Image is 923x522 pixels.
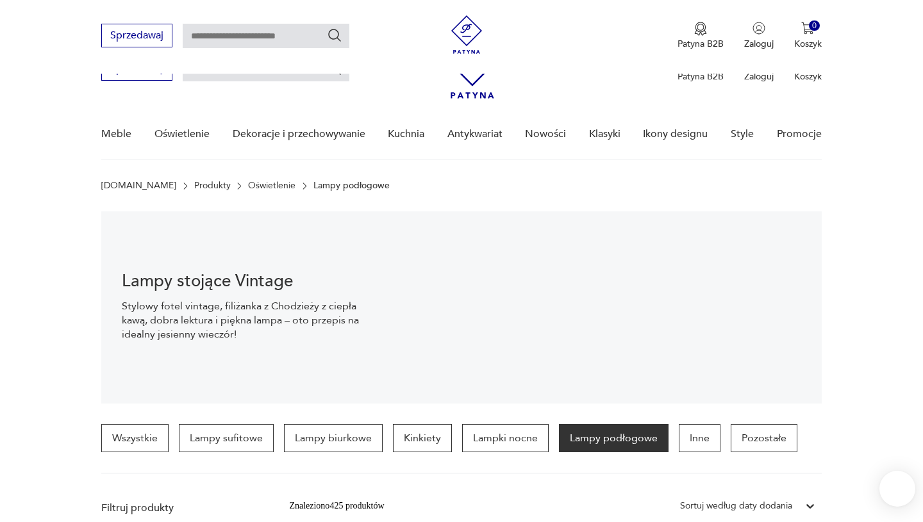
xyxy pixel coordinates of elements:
[794,22,822,50] button: 0Koszyk
[327,28,342,43] button: Szukaj
[101,181,176,191] a: [DOMAIN_NAME]
[794,38,822,50] p: Koszyk
[101,501,258,515] p: Filtruj produkty
[744,22,774,50] button: Zaloguj
[233,110,365,159] a: Dekoracje i przechowywanie
[678,38,724,50] p: Patyna B2B
[390,211,822,404] img: 10e6338538aad63f941a4120ddb6aaec.jpg
[101,65,172,74] a: Sprzedawaj
[525,110,566,159] a: Nowości
[643,110,708,159] a: Ikony designu
[462,424,549,452] a: Lampki nocne
[678,22,724,50] button: Patyna B2B
[179,424,274,452] a: Lampy sufitowe
[313,181,390,191] p: Lampy podłogowe
[284,424,383,452] a: Lampy biurkowe
[101,424,169,452] a: Wszystkie
[731,424,797,452] a: Pozostałe
[694,22,707,36] img: Ikona medalu
[589,110,620,159] a: Klasyki
[122,273,369,289] h1: Lampy stojące Vintage
[679,424,720,452] a: Inne
[388,110,424,159] a: Kuchnia
[744,38,774,50] p: Zaloguj
[753,22,765,35] img: Ikonka użytkownika
[154,110,210,159] a: Oświetlenie
[393,424,452,452] a: Kinkiety
[879,471,915,507] iframe: Smartsupp widget button
[101,110,131,159] a: Meble
[289,499,384,513] div: Znaleziono 425 produktów
[194,181,231,191] a: Produkty
[122,299,369,341] p: Stylowy fotel vintage, filiżanka z Chodzieży z ciepła kawą, dobra lektura i piękna lampa – oto pr...
[794,70,822,83] p: Koszyk
[678,22,724,50] a: Ikona medaluPatyna B2B
[101,24,172,47] button: Sprzedawaj
[680,499,792,513] div: Sortuj według daty dodania
[447,15,486,54] img: Patyna - sklep z meblami i dekoracjami vintage
[248,181,295,191] a: Oświetlenie
[447,110,503,159] a: Antykwariat
[678,70,724,83] p: Patyna B2B
[809,20,820,31] div: 0
[101,32,172,41] a: Sprzedawaj
[777,110,822,159] a: Promocje
[801,22,814,35] img: Ikona koszyka
[744,70,774,83] p: Zaloguj
[559,424,669,452] a: Lampy podłogowe
[731,110,754,159] a: Style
